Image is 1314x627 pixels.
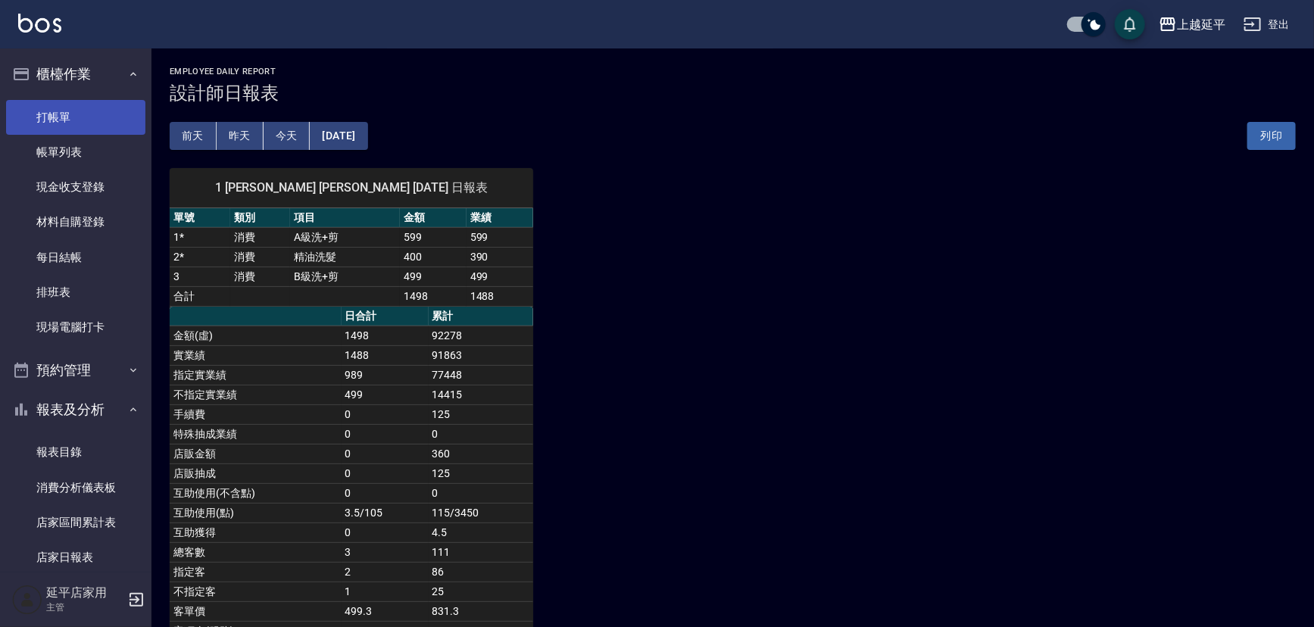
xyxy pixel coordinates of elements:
[429,404,533,424] td: 125
[170,365,342,385] td: 指定實業績
[170,404,342,424] td: 手續費
[1247,122,1296,150] button: 列印
[6,470,145,505] a: 消費分析儀表板
[342,365,429,385] td: 989
[429,444,533,463] td: 360
[342,404,429,424] td: 0
[18,14,61,33] img: Logo
[342,542,429,562] td: 3
[170,503,342,522] td: 互助使用(點)
[342,463,429,483] td: 0
[230,247,291,267] td: 消費
[429,542,533,562] td: 111
[170,326,342,345] td: 金額(虛)
[170,122,217,150] button: 前天
[170,208,533,307] table: a dense table
[429,385,533,404] td: 14415
[230,227,291,247] td: 消費
[342,385,429,404] td: 499
[342,582,429,601] td: 1
[6,351,145,390] button: 預約管理
[170,582,342,601] td: 不指定客
[1115,9,1145,39] button: save
[290,227,400,247] td: A級洗+剪
[310,122,367,150] button: [DATE]
[429,307,533,326] th: 累計
[400,208,467,228] th: 金額
[6,390,145,429] button: 報表及分析
[290,267,400,286] td: B級洗+剪
[6,435,145,469] a: 報表目錄
[342,424,429,444] td: 0
[6,55,145,94] button: 櫃檯作業
[46,600,123,614] p: 主管
[429,345,533,365] td: 91863
[230,208,291,228] th: 類別
[342,522,429,542] td: 0
[1177,15,1225,34] div: 上越延平
[12,585,42,615] img: Person
[342,562,429,582] td: 2
[6,540,145,575] a: 店家日報表
[342,307,429,326] th: 日合計
[170,345,342,365] td: 實業績
[1238,11,1296,39] button: 登出
[342,601,429,621] td: 499.3
[429,483,533,503] td: 0
[290,247,400,267] td: 精油洗髮
[342,345,429,365] td: 1488
[170,562,342,582] td: 指定客
[188,180,515,195] span: 1 [PERSON_NAME] [PERSON_NAME] [DATE] 日報表
[173,270,179,282] a: 3
[170,463,342,483] td: 店販抽成
[46,585,123,600] h5: 延平店家用
[400,286,467,306] td: 1498
[170,83,1296,104] h3: 設計師日報表
[170,67,1296,76] h2: Employee Daily Report
[170,522,342,542] td: 互助獲得
[342,483,429,503] td: 0
[170,424,342,444] td: 特殊抽成業績
[170,385,342,404] td: 不指定實業績
[467,227,533,247] td: 599
[6,505,145,540] a: 店家區間累計表
[170,601,342,621] td: 客單價
[342,326,429,345] td: 1498
[429,326,533,345] td: 92278
[6,135,145,170] a: 帳單列表
[6,204,145,239] a: 材料自購登錄
[429,503,533,522] td: 115/3450
[6,170,145,204] a: 現金收支登錄
[429,562,533,582] td: 86
[217,122,264,150] button: 昨天
[6,310,145,345] a: 現場電腦打卡
[342,444,429,463] td: 0
[429,522,533,542] td: 4.5
[6,240,145,275] a: 每日結帳
[342,503,429,522] td: 3.5/105
[170,542,342,562] td: 總客數
[264,122,311,150] button: 今天
[400,227,467,247] td: 599
[170,483,342,503] td: 互助使用(不含點)
[467,208,533,228] th: 業績
[467,247,533,267] td: 390
[467,286,533,306] td: 1488
[6,275,145,310] a: 排班表
[170,444,342,463] td: 店販金額
[290,208,400,228] th: 項目
[429,424,533,444] td: 0
[1153,9,1231,40] button: 上越延平
[429,601,533,621] td: 831.3
[467,267,533,286] td: 499
[400,247,467,267] td: 400
[400,267,467,286] td: 499
[429,463,533,483] td: 125
[170,208,230,228] th: 單號
[230,267,291,286] td: 消費
[429,365,533,385] td: 77448
[6,100,145,135] a: 打帳單
[170,286,230,306] td: 合計
[429,582,533,601] td: 25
